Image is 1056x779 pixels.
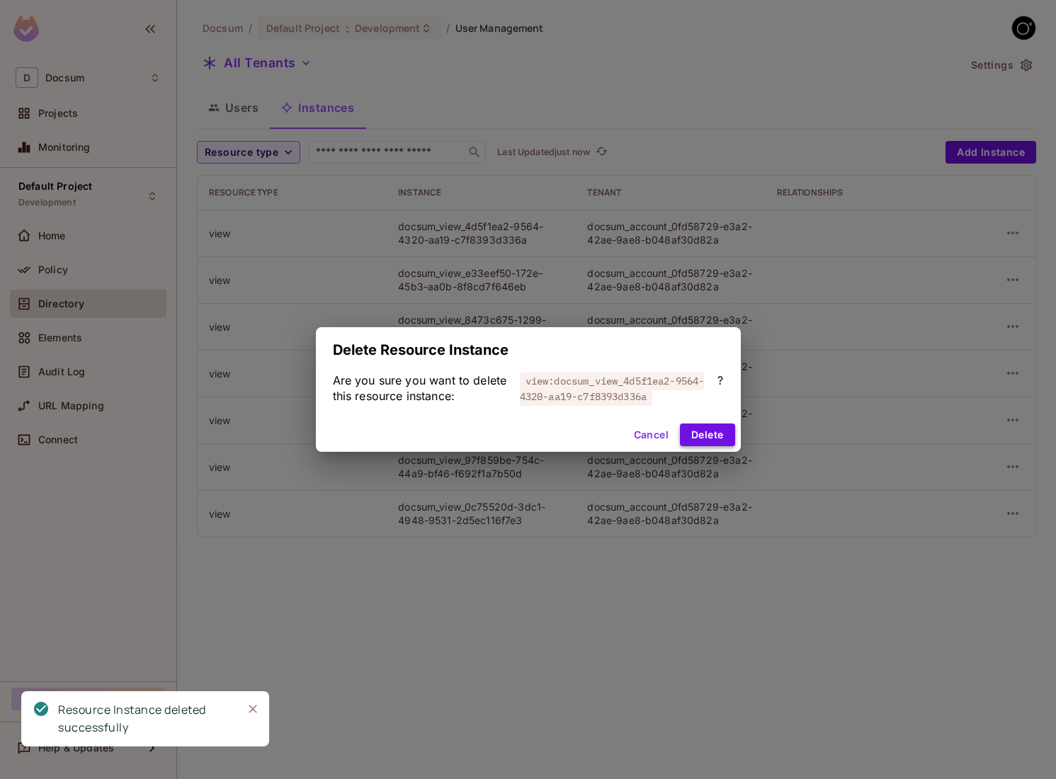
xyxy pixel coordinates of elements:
button: Close [242,698,263,720]
button: Delete [680,423,734,446]
button: Cancel [628,423,674,446]
h2: Delete Resource Instance [316,327,741,373]
div: Resource Instance deleted successfully [58,701,231,737]
span: view:docsum_view_4d5f1ea2-9564-4320-aa19-c7f8393d336a [520,372,705,406]
div: Are you sure you want to delete this resource instance: ? [333,373,724,404]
